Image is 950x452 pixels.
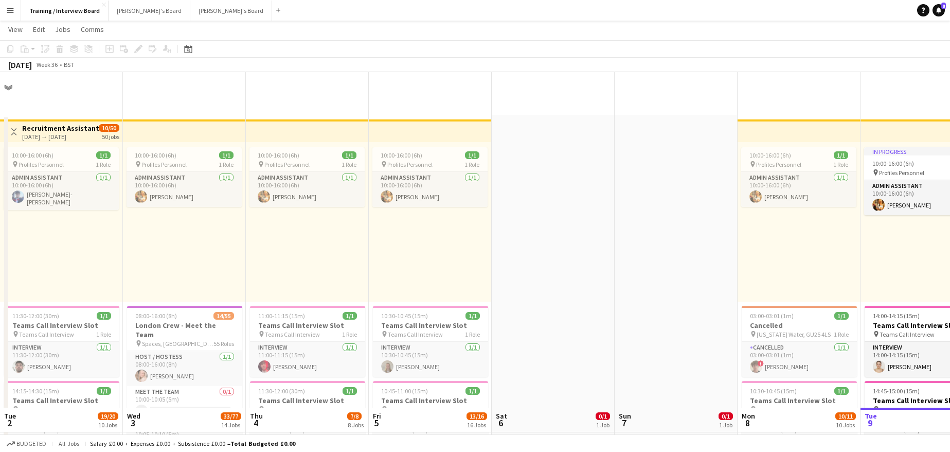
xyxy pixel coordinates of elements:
[22,124,99,133] h3: Recruitment Assistant
[619,411,631,421] span: Sun
[127,147,242,207] div: 10:00-16:00 (6h)1/1 Profiles Personnel1 RoleAdmin Assistant1/110:00-16:00 (6h)[PERSON_NAME]
[834,312,849,320] span: 1/1
[863,417,877,429] span: 9
[749,151,791,159] span: 10:00-16:00 (6h)
[57,440,81,447] span: All jobs
[373,321,488,330] h3: Teams Call Interview Slot
[249,172,365,207] app-card-role: Admin Assistant1/110:00-16:00 (6h)[PERSON_NAME]
[742,396,857,405] h3: Teams Call Interview Slot
[496,411,507,421] span: Sat
[381,312,428,320] span: 10:30-10:45 (15m)
[109,1,190,21] button: [PERSON_NAME]'s Board
[248,417,263,429] span: 4
[250,306,365,377] app-job-card: 11:00-11:15 (15m)1/1Teams Call Interview Slot Teams Call Interview1 RoleInterview1/111:00-11:15 (...
[250,342,365,377] app-card-role: Interview1/111:00-11:15 (15m)[PERSON_NAME]
[64,61,74,68] div: BST
[34,61,60,68] span: Week 36
[464,161,479,168] span: 1 Role
[4,411,16,421] span: Tue
[4,23,27,36] a: View
[141,161,187,168] span: Profiles Personnel
[343,387,357,395] span: 1/1
[142,340,213,347] span: Spaces, [GEOGRAPHIC_DATA], [STREET_ADDRESS][PERSON_NAME]
[29,23,49,36] a: Edit
[265,331,320,338] span: Teams Call Interview
[264,161,310,168] span: Profiles Personnel
[250,396,365,405] h3: Teams Call Interview Slot
[8,60,32,70] div: [DATE]
[265,406,320,413] span: Teams Call Interview
[750,312,794,320] span: 03:00-03:01 (1m)
[880,331,935,338] span: Teams Call Interview
[258,312,305,320] span: 11:00-11:15 (15m)
[213,340,234,347] span: 55 Roles
[22,133,99,141] div: [DATE] → [DATE]
[757,331,831,338] span: [US_STATE] Water, GU25 4LS
[741,172,856,207] app-card-role: Admin Assistant1/110:00-16:00 (6h)[PERSON_NAME]
[19,406,74,413] span: Teams Call Interview
[98,412,118,420] span: 19/20
[127,321,242,339] h3: London Crew - Meet the Team
[596,412,610,420] span: 0/1
[230,440,295,447] span: Total Budgeted £0.00
[77,23,108,36] a: Comms
[756,161,801,168] span: Profiles Personnel
[941,3,946,9] span: 8
[16,440,46,447] span: Budgeted
[836,421,855,429] div: 10 Jobs
[465,406,480,413] span: 1 Role
[873,387,920,395] span: 14:45-15:00 (15m)
[617,417,631,429] span: 7
[221,421,241,429] div: 14 Jobs
[96,151,111,159] span: 1/1
[3,417,16,429] span: 2
[381,387,428,395] span: 10:45-11:00 (15m)
[250,381,365,452] app-job-card: 11:30-12:00 (30m)1/1Teams Call Interview Slot Teams Call Interview1 RoleInterview1/111:30-12:00 (...
[742,321,857,330] h3: Cancelled
[742,306,857,377] div: 03:00-03:01 (1m)1/1Cancelled [US_STATE] Water, GU25 4LS1 RoleCancelled1/103:00-03:01 (1m)![PERSON...
[96,161,111,168] span: 1 Role
[258,387,305,395] span: 11:30-12:00 (30m)
[388,406,443,413] span: Teams Call Interview
[865,411,877,421] span: Tue
[102,132,119,141] div: 50 jobs
[465,331,480,338] span: 1 Role
[742,381,857,452] app-job-card: 10:30-10:45 (15m)1/1Teams Call Interview Slot Teams Call Interview1 RoleInterview1/110:30-10:45 (...
[343,312,357,320] span: 1/1
[742,342,857,377] app-card-role: Cancelled1/103:00-03:01 (1m)![PERSON_NAME]
[4,306,119,377] app-job-card: 11:30-12:00 (30m)1/1Teams Call Interview Slot Teams Call Interview1 RoleInterview1/111:30-12:00 (...
[249,147,365,207] div: 10:00-16:00 (6h)1/1 Profiles Personnel1 RoleAdmin Assistant1/110:00-16:00 (6h)[PERSON_NAME]
[465,151,479,159] span: 1/1
[127,386,242,421] app-card-role: Meet The Team0/110:00-10:05 (5m)
[4,172,119,210] app-card-role: Admin Assistant1/110:00-16:00 (6h)[PERSON_NAME]-[PERSON_NAME]
[96,406,111,413] span: 1 Role
[719,412,733,420] span: 0/1
[381,151,422,159] span: 10:00-16:00 (6h)
[758,360,764,367] span: !
[835,412,856,420] span: 10/11
[12,312,59,320] span: 11:30-12:00 (30m)
[55,25,70,34] span: Jobs
[96,331,111,338] span: 1 Role
[465,387,480,395] span: 1/1
[373,306,488,377] div: 10:30-10:45 (15m)1/1Teams Call Interview Slot Teams Call Interview1 RoleInterview1/110:30-10:45 (...
[4,381,119,452] app-job-card: 14:15-14:30 (15m)1/1Teams Call Interview Slot Teams Call Interview1 RoleInterview1/114:15-14:30 (...
[834,151,848,159] span: 1/1
[21,1,109,21] button: Training / Interview Board
[135,151,176,159] span: 10:00-16:00 (6h)
[12,151,53,159] span: 10:00-16:00 (6h)
[4,396,119,405] h3: Teams Call Interview Slot
[342,406,357,413] span: 1 Role
[347,412,362,420] span: 7/8
[4,147,119,210] app-job-card: 10:00-16:00 (6h)1/1 Profiles Personnel1 RoleAdmin Assistant1/110:00-16:00 (6h)[PERSON_NAME]-[PERS...
[342,331,357,338] span: 1 Role
[8,25,23,34] span: View
[4,321,119,330] h3: Teams Call Interview Slot
[750,387,797,395] span: 10:30-10:45 (15m)
[373,342,488,377] app-card-role: Interview1/110:30-10:45 (15m)[PERSON_NAME]
[373,381,488,452] app-job-card: 10:45-11:00 (15m)1/1Teams Call Interview Slot Teams Call Interview1 RoleInterview1/110:45-11:00 (...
